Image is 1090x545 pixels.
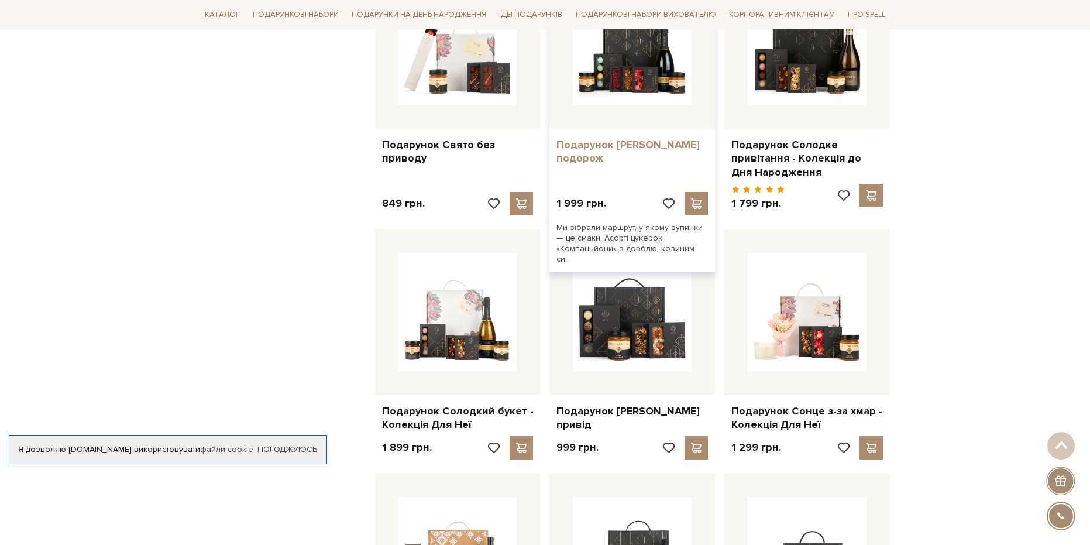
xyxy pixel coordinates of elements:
[382,405,534,432] a: Подарунок Солодкий букет - Колекція Для Неї
[556,405,708,432] a: Подарунок [PERSON_NAME] привід
[9,444,326,455] div: Я дозволяю [DOMAIN_NAME] використовувати
[556,441,599,454] p: 999 грн.
[556,197,606,210] p: 1 999 грн.
[724,5,840,25] a: Корпоративним клієнтам
[200,6,245,24] a: Каталог
[200,444,253,454] a: файли cookie
[549,215,715,272] div: Ми зібрали маршрут, у якому зупинки — це смаки. Асорті цукерок «Компаньйони» з дорблю, козиним си..
[248,6,343,24] a: Подарункові набори
[382,441,432,454] p: 1 899 грн.
[571,5,721,25] a: Подарункові набори вихователю
[843,6,890,24] a: Про Spell
[257,444,317,455] a: Погоджуюсь
[556,138,708,166] a: Подарунок [PERSON_NAME] подорож
[347,6,491,24] a: Подарунки на День народження
[494,6,567,24] a: Ідеї подарунків
[731,405,883,432] a: Подарунок Сонце з-за хмар - Колекція Для Неї
[382,197,425,210] p: 849 грн.
[731,197,785,210] p: 1 799 грн.
[731,441,781,454] p: 1 299 грн.
[731,138,883,179] a: Подарунок Солодке привітання - Колекція до Дня Народження
[382,138,534,166] a: Подарунок Свято без приводу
